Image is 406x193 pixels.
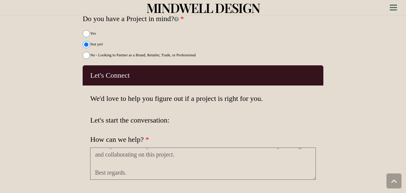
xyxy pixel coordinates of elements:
label: How can we help? [90,132,149,148]
label: Do you have a Project in mind? [83,11,184,27]
input: No - Looking to Partner as a Brand, Retailer, Trade, or Professional [83,52,90,59]
a: Back to top [386,173,401,188]
input: Not yet! [83,41,90,48]
span: Let's Connect [90,71,130,79]
input: Yes [83,30,90,37]
span: Yes [90,31,96,36]
p: We'd love to help you figure out if a project is right for you. Let's start the conversation: [90,93,316,126]
div: Let's Connect [83,65,323,86]
span: Not yet! [90,42,103,46]
span: No - Looking to Partner as a Brand, Retailer, Trade, or Professional [90,53,196,57]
